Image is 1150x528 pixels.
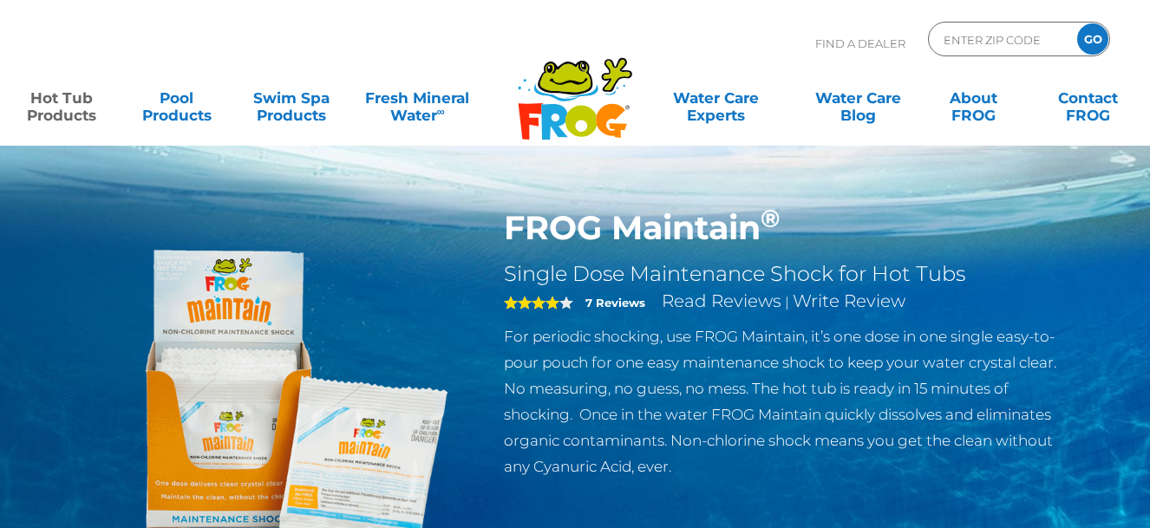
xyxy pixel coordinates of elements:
[1077,23,1108,55] input: GO
[585,296,645,310] strong: 7 Reviews
[662,290,781,311] a: Read Reviews
[793,290,905,311] a: Write Review
[504,296,559,310] span: 4
[437,105,445,118] sup: ∞
[815,22,905,65] p: Find A Dealer
[132,81,221,115] a: PoolProducts
[814,81,904,115] a: Water CareBlog
[1043,81,1133,115] a: ContactFROG
[247,81,337,115] a: Swim SpaProducts
[929,81,1018,115] a: AboutFROG
[17,81,107,115] a: Hot TubProducts
[785,294,789,310] span: |
[362,81,474,115] a: Fresh MineralWater∞
[644,81,788,115] a: Water CareExperts
[508,35,642,140] img: Frog Products Logo
[761,203,780,233] sup: ®
[504,323,1070,479] p: For periodic shocking, use FROG Maintain, it’s one dose in one single easy-to-pour pouch for one ...
[504,208,1070,248] h1: FROG Maintain
[504,261,1070,287] h2: Single Dose Maintenance Shock for Hot Tubs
